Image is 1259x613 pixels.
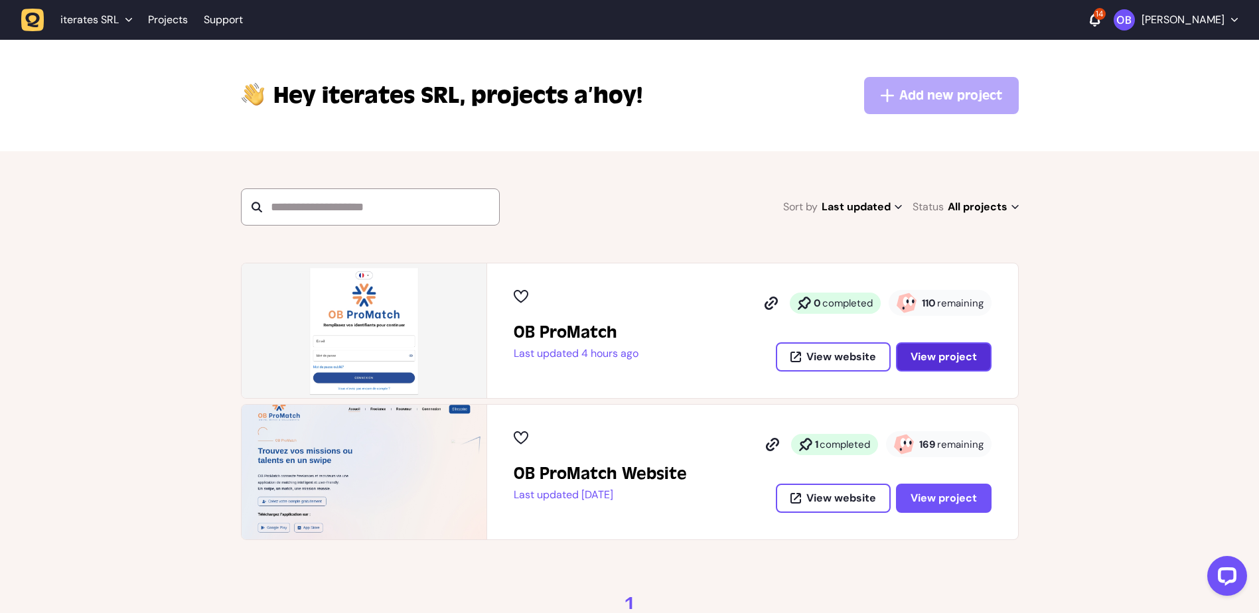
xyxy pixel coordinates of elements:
[806,352,876,362] span: View website
[937,297,984,310] span: remaining
[1142,13,1224,27] p: [PERSON_NAME]
[242,263,486,398] img: OB ProMatch
[911,493,977,504] span: View project
[1094,8,1106,20] div: 14
[806,493,876,504] span: View website
[60,13,119,27] span: iterates SRL
[204,13,243,27] a: Support
[820,438,870,451] span: completed
[913,198,944,216] span: Status
[273,80,642,111] p: projects a’hoy!
[948,198,1019,216] span: All projects
[21,8,140,32] button: iterates SRL
[822,198,902,216] span: Last updated
[896,342,992,372] button: View project
[514,347,638,360] p: Last updated 4 hours ago
[1114,9,1238,31] button: [PERSON_NAME]
[919,438,936,451] strong: 169
[899,86,1002,105] span: Add new project
[514,488,687,502] p: Last updated [DATE]
[783,198,818,216] span: Sort by
[922,297,936,310] strong: 110
[911,352,977,362] span: View project
[864,77,1019,114] button: Add new project
[514,322,638,343] h2: OB ProMatch
[896,484,992,513] button: View project
[1197,551,1252,606] iframe: LiveChat chat widget
[822,297,873,310] span: completed
[1114,9,1135,31] img: Oussama Bahassou
[776,342,891,372] button: View website
[148,8,188,32] a: Projects
[241,80,265,107] img: hi-hand
[242,405,486,539] img: OB ProMatch Website
[776,484,891,513] button: View website
[937,438,984,451] span: remaining
[514,463,687,484] h2: OB ProMatch Website
[815,438,818,451] strong: 1
[814,297,821,310] strong: 0
[273,80,466,111] span: iterates SRL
